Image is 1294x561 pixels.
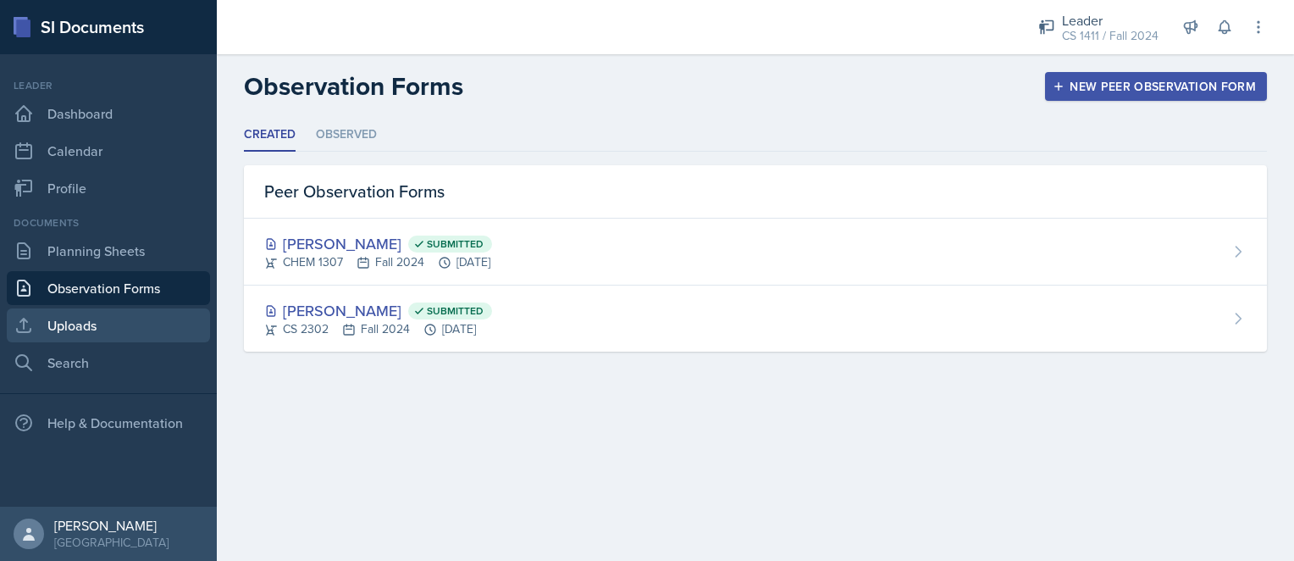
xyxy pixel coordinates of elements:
li: Observed [316,119,377,152]
span: Submitted [427,237,484,251]
div: CHEM 1307 Fall 2024 [DATE] [264,253,492,271]
div: [PERSON_NAME] [264,232,492,255]
a: Observation Forms [7,271,210,305]
div: Documents [7,215,210,231]
div: [GEOGRAPHIC_DATA] [54,534,169,551]
a: [PERSON_NAME] Submitted CS 2302Fall 2024[DATE] [244,286,1267,352]
button: New Peer Observation Form [1045,72,1267,101]
a: Profile [7,171,210,205]
div: CS 2302 Fall 2024 [DATE] [264,320,492,338]
a: Search [7,346,210,380]
div: Peer Observation Forms [244,165,1267,219]
div: CS 1411 / Fall 2024 [1062,27,1159,45]
div: Help & Documentation [7,406,210,440]
div: Leader [7,78,210,93]
span: Submitted [427,304,484,318]
a: Planning Sheets [7,234,210,268]
a: Calendar [7,134,210,168]
div: Leader [1062,10,1159,31]
a: Uploads [7,308,210,342]
div: [PERSON_NAME] [264,299,492,322]
h2: Observation Forms [244,71,463,102]
div: [PERSON_NAME] [54,517,169,534]
a: [PERSON_NAME] Submitted CHEM 1307Fall 2024[DATE] [244,219,1267,286]
a: Dashboard [7,97,210,131]
li: Created [244,119,296,152]
div: New Peer Observation Form [1056,80,1256,93]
